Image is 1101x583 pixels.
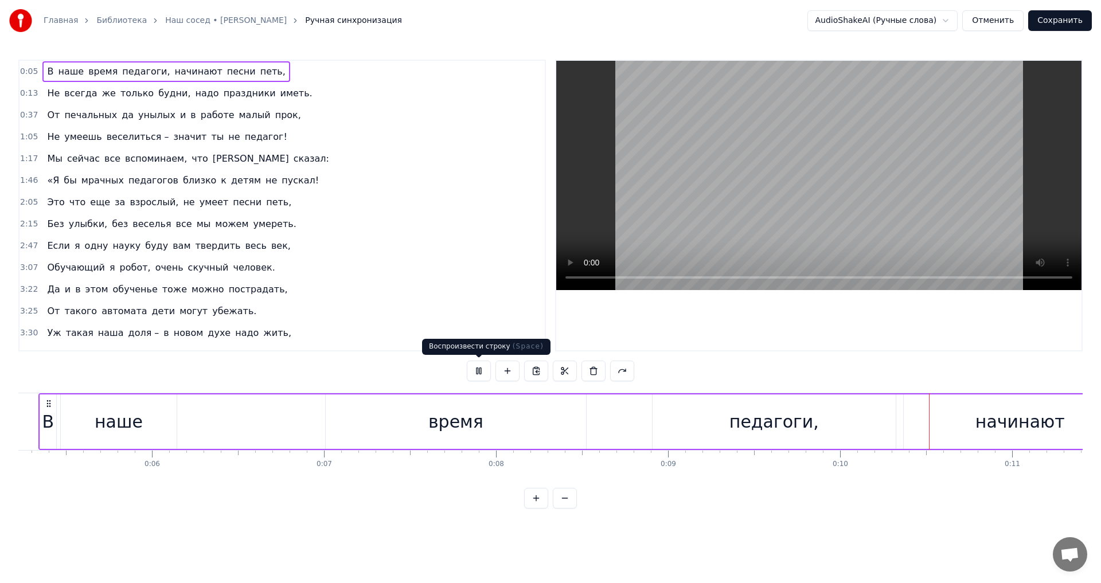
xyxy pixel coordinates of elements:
[244,130,288,143] span: педагог!
[46,130,61,143] span: Не
[174,65,224,78] span: начинают
[1053,537,1087,572] div: Открытый чат
[178,304,209,318] span: могут
[224,348,255,361] span: «рэп»
[1005,460,1020,469] div: 0:11
[228,283,289,296] span: пострадать,
[20,262,38,273] span: 3:07
[63,174,78,187] span: бы
[46,195,65,209] span: Это
[46,87,61,100] span: Не
[20,240,38,252] span: 2:47
[111,217,129,230] span: без
[63,108,118,122] span: печальных
[292,152,330,165] span: сказал:
[95,409,143,435] div: наше
[262,326,292,339] span: жить,
[46,239,71,252] span: Если
[20,197,38,208] span: 2:05
[80,174,125,187] span: мрачных
[173,326,205,339] span: новом
[101,87,117,100] span: же
[120,108,135,122] span: да
[20,131,38,143] span: 1:05
[108,261,116,274] span: я
[175,217,193,230] span: все
[212,152,290,165] span: [PERSON_NAME]
[187,261,230,274] span: скучный
[64,283,72,296] span: и
[172,130,208,143] span: значит
[46,348,71,361] span: Если
[131,217,172,230] span: веселья
[317,460,332,469] div: 0:07
[165,15,287,26] a: Наш сосед • [PERSON_NAME]
[833,460,848,469] div: 0:10
[100,304,148,318] span: автомата
[111,239,142,252] span: науку
[124,152,188,165] span: вспоминаем,
[265,195,292,209] span: петь,
[46,283,61,296] span: Да
[274,108,302,122] span: прок,
[270,239,292,252] span: век,
[154,261,185,274] span: очень
[9,9,32,32] img: youka
[84,283,110,296] span: этом
[232,195,263,209] span: песни
[428,409,483,435] div: время
[230,174,262,187] span: детям
[975,409,1065,435] div: начинают
[63,87,98,100] span: всегда
[119,261,152,274] span: робот,
[20,218,38,230] span: 2:15
[57,65,85,78] span: наше
[234,326,260,339] span: надо
[226,65,257,78] span: песни
[119,87,155,100] span: только
[20,284,38,295] span: 3:22
[74,283,81,296] span: в
[729,409,819,435] div: педагоги,
[190,152,209,165] span: что
[198,195,230,209] span: умеет
[106,130,170,143] span: веселиться –
[252,217,298,230] span: умереть.
[73,239,81,252] span: я
[196,348,222,361] span: надо
[103,152,122,165] span: все
[189,108,197,122] span: в
[259,65,287,78] span: петь,
[150,348,157,361] span: в
[46,261,106,274] span: Обучающий
[137,108,177,122] span: унылых
[513,342,544,350] span: ( Space )
[257,348,278,361] span: нам
[159,348,194,361] span: моде –
[179,108,187,122] span: и
[46,326,62,339] span: Уж
[44,15,402,26] nav: breadcrumb
[196,217,212,230] span: мы
[232,261,276,274] span: человек.
[112,283,159,296] span: обученье
[244,239,268,252] span: весь
[46,65,54,78] span: В
[194,239,241,252] span: твердить
[162,326,170,339] span: в
[422,339,550,355] div: Воспроизвести строку
[161,283,188,296] span: тоже
[20,175,38,186] span: 1:46
[200,108,236,122] span: работе
[20,109,38,121] span: 0:37
[46,152,63,165] span: Мы
[279,87,314,100] span: иметь.
[157,87,192,100] span: будни,
[87,65,119,78] span: время
[280,348,330,361] span: разучить.
[20,327,38,339] span: 3:30
[46,304,61,318] span: От
[238,108,272,122] span: малый
[65,326,95,339] span: такая
[106,348,147,361] span: сегодня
